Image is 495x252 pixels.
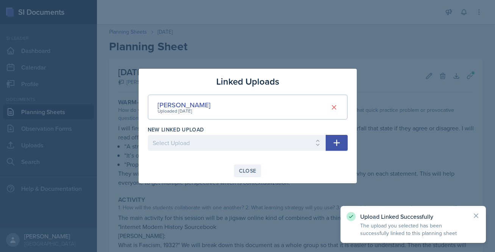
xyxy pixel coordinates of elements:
[158,108,211,114] div: Uploaded [DATE]
[148,126,204,133] label: New Linked Upload
[360,222,466,237] p: The upload you selected has been successfully linked to this planning sheet
[234,164,261,177] button: Close
[360,213,466,220] p: Upload Linked Successfully
[239,168,256,174] div: Close
[158,100,211,110] div: [PERSON_NAME]
[216,75,279,88] h3: Linked Uploads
